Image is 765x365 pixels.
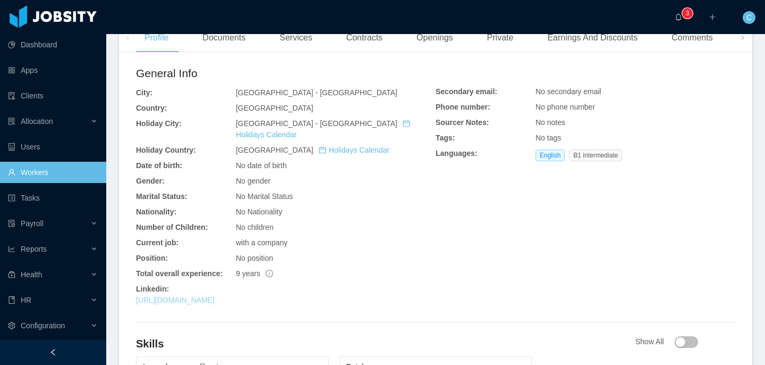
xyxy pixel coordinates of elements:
[266,270,273,277] span: info-circle
[319,146,326,154] i: icon: calendar
[236,146,389,154] span: [GEOGRAPHIC_DATA]
[236,208,282,216] span: No Nationality
[319,146,389,154] a: icon: calendarHolidays Calendar
[8,34,98,55] a: icon: pie-chartDashboard
[8,60,98,81] a: icon: appstoreApps
[136,23,177,53] div: Profile
[236,254,273,262] span: No position
[21,321,65,330] span: Configuration
[21,296,31,304] span: HR
[125,35,130,40] i: icon: left
[236,119,413,139] a: icon: calendarHolidays Calendar
[436,87,497,96] b: Secondary email:
[236,269,273,278] span: 9 years
[136,223,208,231] b: Number of Children:
[21,219,44,228] span: Payroll
[535,103,595,111] span: No phone number
[338,23,391,53] div: Contracts
[236,177,270,185] span: No gender
[136,177,165,185] b: Gender:
[136,104,167,112] b: Country:
[21,117,53,126] span: Allocation
[746,11,752,24] span: C
[136,119,182,128] b: Holiday City:
[8,136,98,157] a: icon: robotUsers
[136,269,223,278] b: Total overall experience:
[8,162,98,183] a: icon: userWorkers
[194,23,254,53] div: Documents
[136,146,196,154] b: Holiday Country:
[136,285,169,293] b: Linkedin:
[535,132,735,144] div: No tags
[136,208,176,216] b: Nationality:
[682,8,693,19] sup: 3
[663,23,721,53] div: Comments
[535,118,565,127] span: No notes
[675,13,682,21] i: icon: bell
[436,103,490,111] b: Phone number:
[740,35,745,40] i: icon: right
[271,23,320,53] div: Services
[21,245,47,253] span: Reports
[8,187,98,209] a: icon: profileTasks
[535,150,565,161] span: English
[21,270,42,279] span: Health
[136,192,187,201] b: Marital Status:
[136,161,182,170] b: Date of birth:
[479,23,522,53] div: Private
[709,13,716,21] i: icon: plus
[136,254,168,262] b: Position:
[8,322,15,329] i: icon: setting
[8,296,15,304] i: icon: book
[686,8,690,19] p: 3
[8,85,98,106] a: icon: auditClients
[236,88,397,97] span: [GEOGRAPHIC_DATA] - [GEOGRAPHIC_DATA]
[136,296,215,304] a: [URL][DOMAIN_NAME]
[236,119,413,139] span: [GEOGRAPHIC_DATA] - [GEOGRAPHIC_DATA]
[436,149,478,157] b: Languages:
[408,23,462,53] div: Openings
[403,120,410,127] i: icon: calendar
[136,88,152,97] b: City:
[569,150,622,161] span: B1 intermediate
[8,271,15,278] i: icon: medicine-box
[8,245,15,253] i: icon: line-chart
[136,336,635,351] h4: Skills
[535,87,601,96] span: No secondary email
[436,118,489,127] b: Sourcer Notes:
[8,118,15,125] i: icon: solution
[136,238,178,247] b: Current job:
[236,161,287,170] span: No date of birth
[8,220,15,227] i: icon: file-protect
[436,134,455,142] b: Tags:
[236,192,293,201] span: No Marital Status
[539,23,646,53] div: Earnings And Discounts
[236,238,287,247] span: with a company
[236,104,313,112] span: [GEOGRAPHIC_DATA]
[635,337,698,346] span: Show All
[136,65,436,82] h2: General Info
[236,223,274,231] span: No children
